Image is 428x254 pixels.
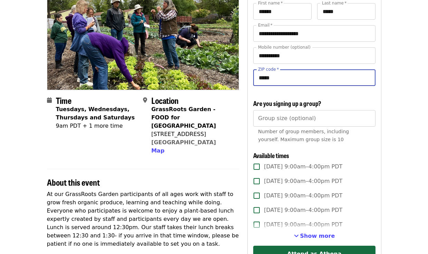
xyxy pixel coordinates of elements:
[253,69,375,86] input: ZIP code
[258,45,311,49] label: Mobile number (optional)
[253,99,321,108] span: Are you signing up a group?
[151,130,234,138] div: [STREET_ADDRESS]
[317,3,375,20] input: Last name
[264,192,342,200] span: [DATE] 9:00am–4:00pm PDT
[253,151,289,160] span: Available times
[56,94,72,106] span: Time
[253,110,375,127] input: [object Object]
[258,67,279,71] label: ZIP code
[258,1,283,5] label: First name
[253,3,312,20] input: First name
[151,147,164,155] button: Map
[151,94,179,106] span: Location
[47,176,100,188] span: About this event
[294,232,335,240] button: See more timeslots
[264,206,342,214] span: [DATE] 9:00am–4:00pm PDT
[47,97,52,104] i: calendar icon
[264,177,342,185] span: [DATE] 9:00am–4:00pm PDT
[47,190,239,248] p: At our GrassRoots Garden participants of all ages work with staff to grow fresh organic produce, ...
[258,129,349,142] span: Number of group members, including yourself. Maximum group size is 10
[151,106,216,129] strong: GrassRoots Garden - FOOD for [GEOGRAPHIC_DATA]
[264,221,342,229] span: [DATE] 9:00am–4:00pm PDT
[56,106,135,121] strong: Tuesdays, Wednesdays, Thursdays and Saturdays
[300,233,335,239] span: Show more
[264,163,342,171] span: [DATE] 9:00am–4:00pm PDT
[151,147,164,154] span: Map
[56,122,137,130] div: 9am PDT + 1 more time
[143,97,147,104] i: map-marker-alt icon
[258,23,273,27] label: Email
[253,47,375,64] input: Mobile number (optional)
[253,25,375,42] input: Email
[322,1,346,5] label: Last name
[151,139,216,146] a: [GEOGRAPHIC_DATA]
